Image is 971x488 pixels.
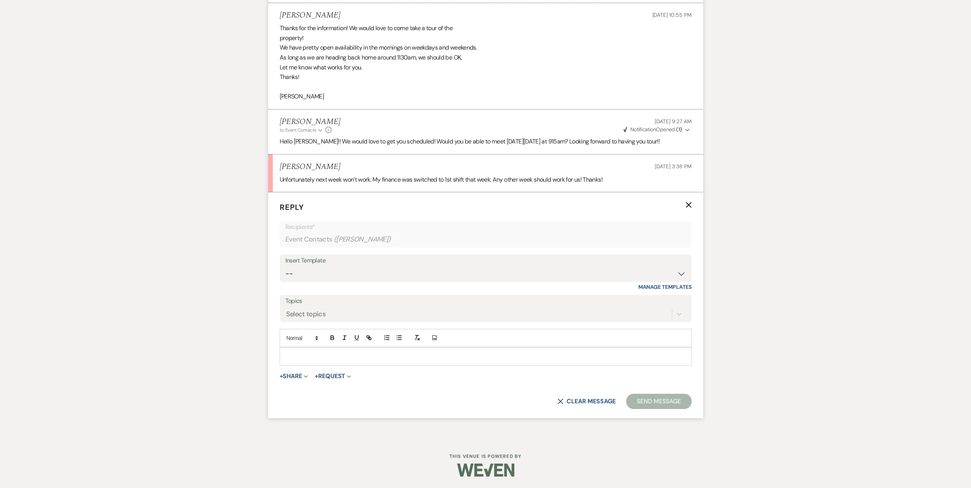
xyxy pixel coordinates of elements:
[557,398,615,404] button: Clear message
[655,163,691,170] span: [DATE] 3:38 PM
[280,127,316,133] span: to: Event Contacts
[622,126,692,134] button: NotificationOpened (1)
[623,126,682,133] span: Opened
[280,127,324,134] button: to: Event Contacts
[315,373,318,379] span: +
[280,11,340,20] h5: [PERSON_NAME]
[334,234,391,245] span: ( [PERSON_NAME] )
[638,283,692,290] a: Manage Templates
[285,222,686,232] p: Recipients*
[626,394,691,409] button: Send Message
[676,126,682,133] strong: ( 1 )
[280,137,692,147] p: Hello [PERSON_NAME]!! We would love to get you scheduled! Would you be able to meet [DATE][DATE] ...
[652,11,692,18] span: [DATE] 10:55 PM
[286,309,326,319] div: Select topics
[280,162,340,172] h5: [PERSON_NAME]
[280,373,308,379] button: Share
[315,373,351,379] button: Request
[280,23,692,101] div: Thanks for the information! We would love to come take a tour of the property! We have pretty ope...
[655,118,691,125] span: [DATE] 9:27 AM
[630,126,656,133] span: Notification
[285,296,686,307] label: Topics
[280,373,283,379] span: +
[280,117,340,127] h5: [PERSON_NAME]
[285,232,686,247] div: Event Contacts
[280,202,304,212] span: Reply
[285,255,686,266] div: Insert Template
[457,457,514,483] img: Weven Logo
[280,175,692,185] p: Unfortunately next week won’t work. My finance was switched to 1st shift that week. Any other wee...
